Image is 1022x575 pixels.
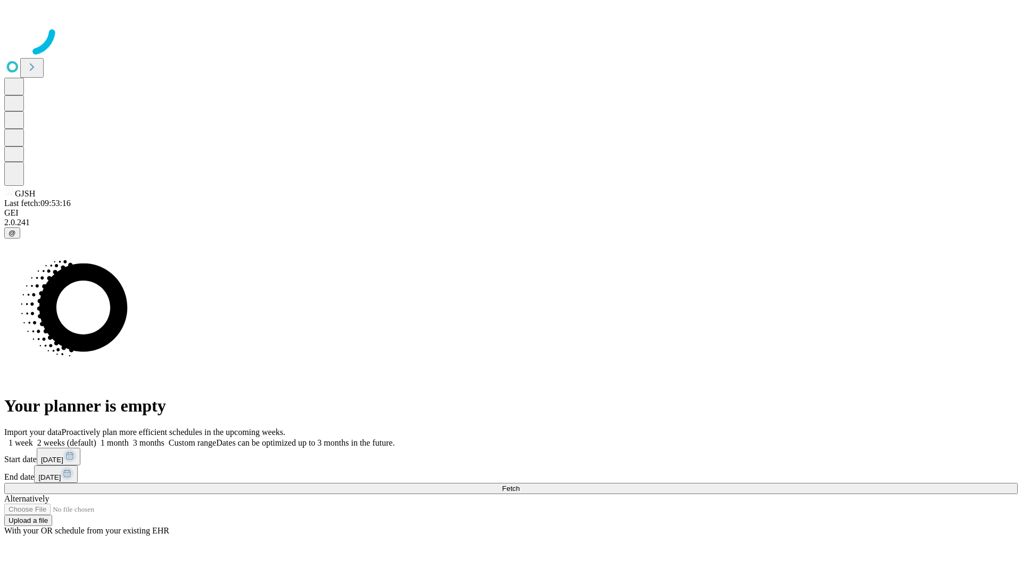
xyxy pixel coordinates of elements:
[34,465,78,483] button: [DATE]
[216,438,394,447] span: Dates can be optimized up to 3 months in the future.
[37,448,80,465] button: [DATE]
[4,483,1018,494] button: Fetch
[4,428,62,437] span: Import your data
[4,396,1018,416] h1: Your planner is empty
[4,208,1018,218] div: GEI
[502,484,520,492] span: Fetch
[4,526,169,535] span: With your OR schedule from your existing EHR
[4,218,1018,227] div: 2.0.241
[41,456,63,464] span: [DATE]
[4,515,52,526] button: Upload a file
[169,438,216,447] span: Custom range
[9,229,16,237] span: @
[4,494,49,503] span: Alternatively
[4,199,71,208] span: Last fetch: 09:53:16
[4,227,20,239] button: @
[9,438,33,447] span: 1 week
[101,438,129,447] span: 1 month
[15,189,35,198] span: GJSH
[62,428,285,437] span: Proactively plan more efficient schedules in the upcoming weeks.
[133,438,164,447] span: 3 months
[4,465,1018,483] div: End date
[4,448,1018,465] div: Start date
[38,473,61,481] span: [DATE]
[37,438,96,447] span: 2 weeks (default)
